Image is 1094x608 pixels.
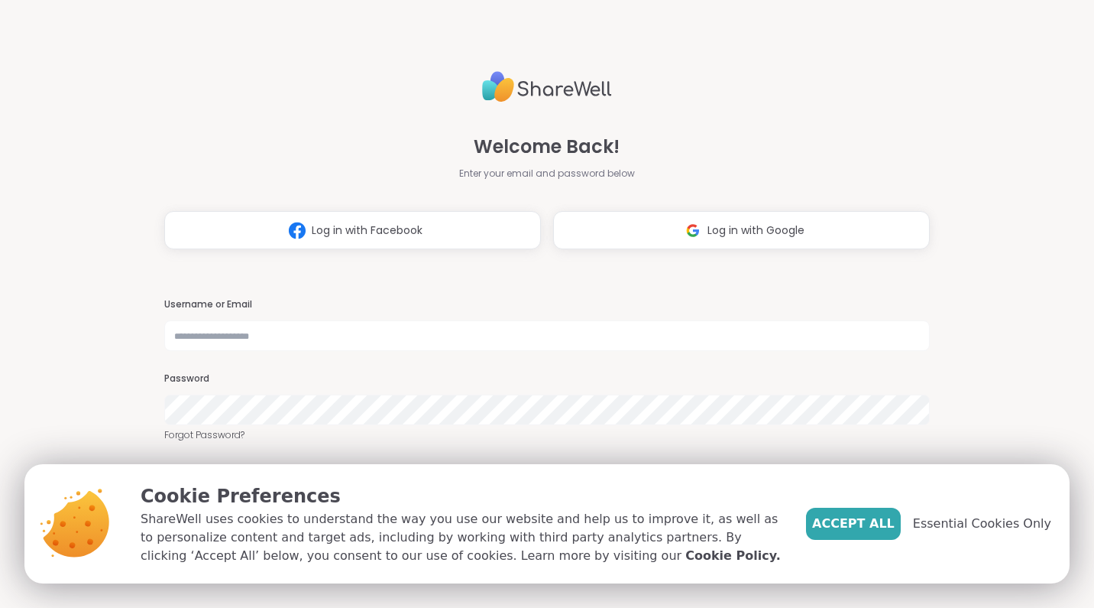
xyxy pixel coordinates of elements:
p: Cookie Preferences [141,483,782,510]
h3: Password [164,372,930,385]
button: Accept All [806,508,901,540]
img: ShareWell Logo [482,65,612,109]
span: Essential Cookies Only [913,515,1051,533]
span: Enter your email and password below [459,167,635,180]
span: Accept All [812,515,895,533]
h3: Username or Email [164,298,930,311]
span: Log in with Facebook [312,223,422,239]
button: Log in with Facebook [164,211,541,249]
span: Welcome Back! [474,133,620,161]
a: Cookie Policy. [685,547,780,565]
span: Log in with Google [707,223,804,239]
button: Log in with Google [553,211,930,249]
img: ShareWell Logomark [283,216,312,245]
img: ShareWell Logomark [678,216,707,245]
p: ShareWell uses cookies to understand the way you use our website and help us to improve it, as we... [141,510,782,565]
a: Forgot Password? [164,428,930,442]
